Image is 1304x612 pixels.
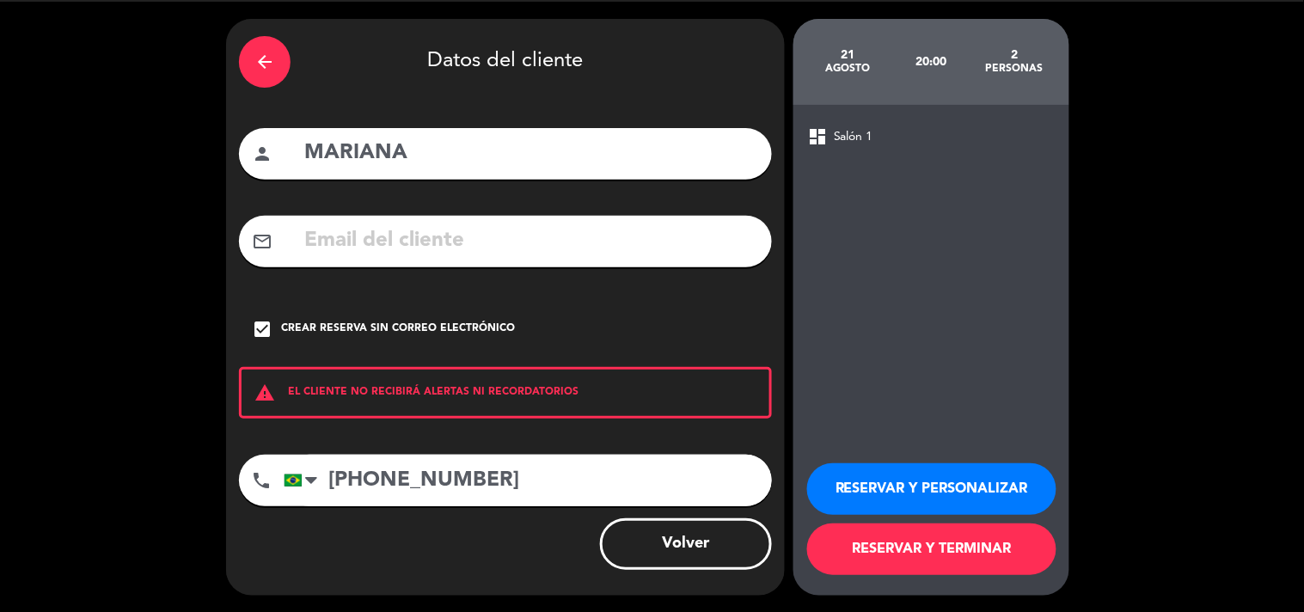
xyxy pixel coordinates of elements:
[973,62,1056,76] div: personas
[239,32,772,92] div: Datos del cliente
[806,48,890,62] div: 21
[251,470,272,491] i: phone
[281,321,515,338] div: Crear reserva sin correo electrónico
[600,518,772,570] button: Volver
[284,455,772,506] input: Número de teléfono...
[242,382,288,403] i: warning
[239,367,772,419] div: EL CLIENTE NO RECIBIRÁ ALERTAS NI RECORDATORIOS
[806,62,890,76] div: agosto
[285,456,324,505] div: Brazil (Brasil): +55
[303,136,759,171] input: Nombre del cliente
[303,223,759,259] input: Email del cliente
[973,48,1056,62] div: 2
[807,126,828,147] span: dashboard
[834,127,873,147] span: Salón 1
[254,52,275,72] i: arrow_back
[807,523,1056,575] button: RESERVAR Y TERMINAR
[252,144,272,164] i: person
[252,319,272,340] i: check_box
[252,231,272,252] i: mail_outline
[807,463,1056,515] button: RESERVAR Y PERSONALIZAR
[890,32,973,92] div: 20:00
